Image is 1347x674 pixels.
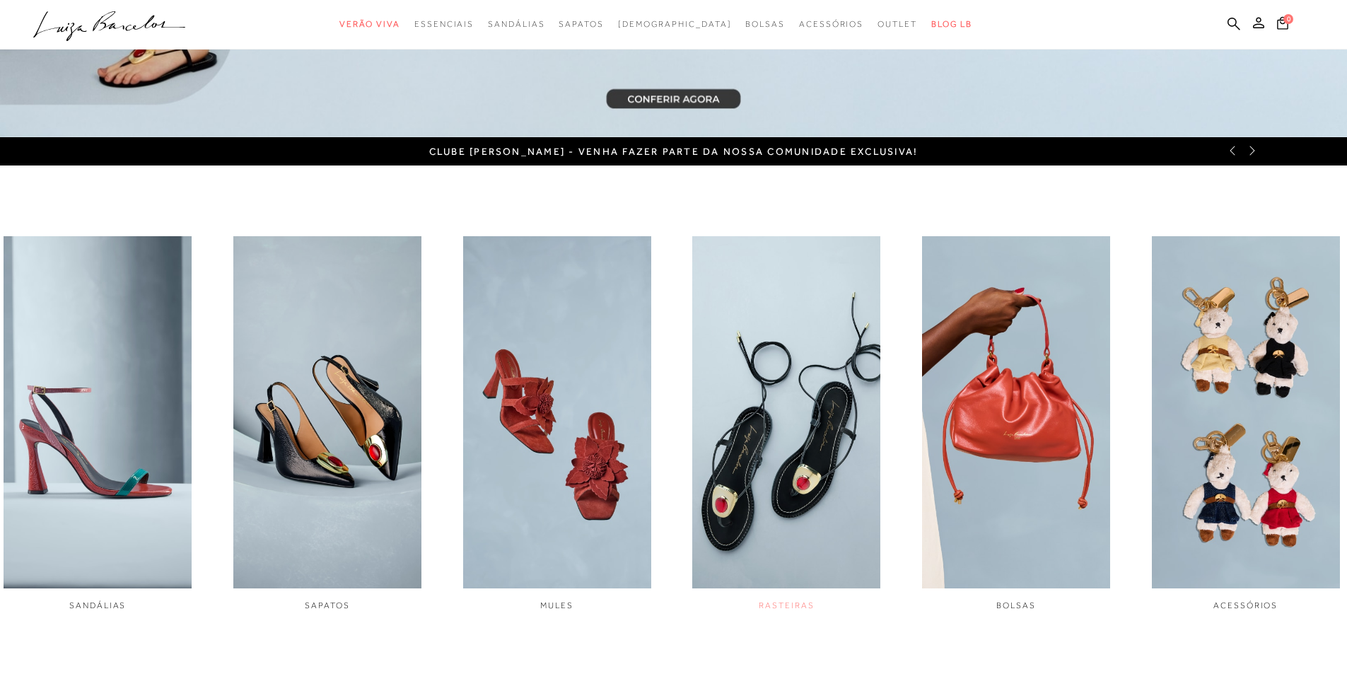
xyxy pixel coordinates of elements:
[692,236,880,612] div: 4 / 6
[692,236,880,612] a: imagem do link RASTEIRAS
[931,11,972,37] a: BLOG LB
[1213,600,1278,610] span: ACESSÓRIOS
[877,19,917,29] span: Outlet
[233,236,421,612] a: imagem do link SAPATOS
[305,600,349,610] span: SAPATOS
[1152,236,1340,612] div: 6 / 6
[1283,14,1293,24] span: 0
[799,19,863,29] span: Acessórios
[4,236,192,612] div: 1 / 6
[692,236,880,588] img: imagem do link
[922,236,1110,612] div: 5 / 6
[931,19,972,29] span: BLOG LB
[414,11,474,37] a: noSubCategoriesText
[1273,16,1293,35] button: 0
[233,236,421,612] div: 2 / 6
[922,236,1110,612] a: imagem do link BOLSAS
[745,19,785,29] span: Bolsas
[233,236,421,588] img: imagem do link
[462,236,651,612] a: imagem do link MULES
[69,600,126,610] span: SANDÁLIAS
[488,11,544,37] a: noSubCategoriesText
[429,146,919,157] a: CLUBE [PERSON_NAME] - Venha fazer parte da nossa comunidade exclusiva!
[339,11,400,37] a: noSubCategoriesText
[488,19,544,29] span: Sandálias
[540,600,573,610] span: MULES
[799,11,863,37] a: noSubCategoriesText
[339,19,400,29] span: Verão Viva
[618,11,732,37] a: noSubCategoriesText
[4,236,192,612] a: imagem do link SANDÁLIAS
[877,11,917,37] a: noSubCategoriesText
[1152,236,1340,612] a: imagem do link ACESSÓRIOS
[745,11,785,37] a: noSubCategoriesText
[559,19,603,29] span: Sapatos
[463,236,651,588] img: imagem do link
[996,600,1036,610] span: BOLSAS
[414,19,474,29] span: Essenciais
[922,236,1110,588] img: imagem do link
[462,236,651,612] div: 3 / 6
[618,19,732,29] span: [DEMOGRAPHIC_DATA]
[559,11,603,37] a: noSubCategoriesText
[1152,236,1340,588] img: imagem do link
[4,236,192,588] img: imagem do link
[759,600,814,610] span: RASTEIRAS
